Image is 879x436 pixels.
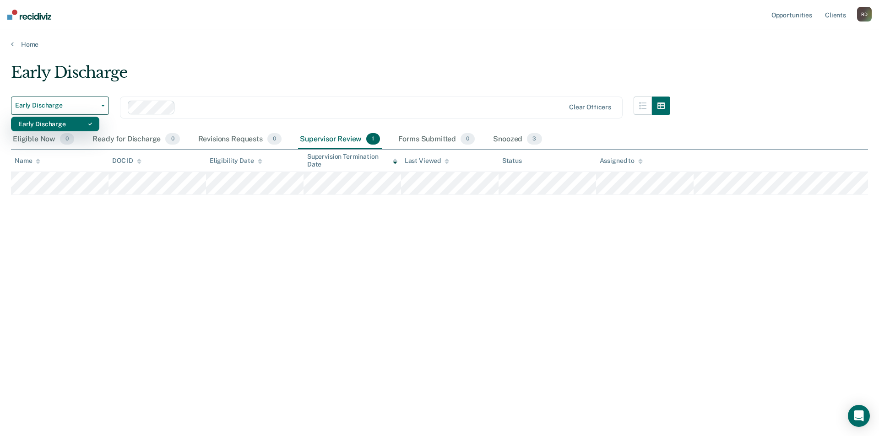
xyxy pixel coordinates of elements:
span: Early Discharge [15,102,98,109]
div: Forms Submitted0 [396,129,477,150]
span: 0 [60,133,74,145]
div: Last Viewed [405,157,449,165]
div: Status [502,157,522,165]
div: DOC ID [112,157,141,165]
img: Recidiviz [7,10,51,20]
div: Clear officers [569,103,611,111]
span: 0 [461,133,475,145]
div: Supervisor Review1 [298,129,382,150]
a: Home [11,40,868,48]
div: Early Discharge [18,117,92,131]
span: 1 [366,133,380,145]
div: Open Intercom Messenger [848,405,870,427]
div: Ready for Discharge0 [91,129,181,150]
div: Eligible Now0 [11,129,76,150]
button: RD [857,7,872,22]
div: Early Discharge [11,63,670,89]
button: Early Discharge [11,97,109,115]
span: 0 [165,133,179,145]
span: 0 [267,133,282,145]
div: Assigned to [600,157,643,165]
div: Snoozed3 [491,129,543,150]
span: 3 [527,133,542,145]
div: Eligibility Date [210,157,262,165]
div: Supervision Termination Date [307,153,397,168]
div: R D [857,7,872,22]
div: Revisions Requests0 [196,129,283,150]
div: Name [15,157,40,165]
